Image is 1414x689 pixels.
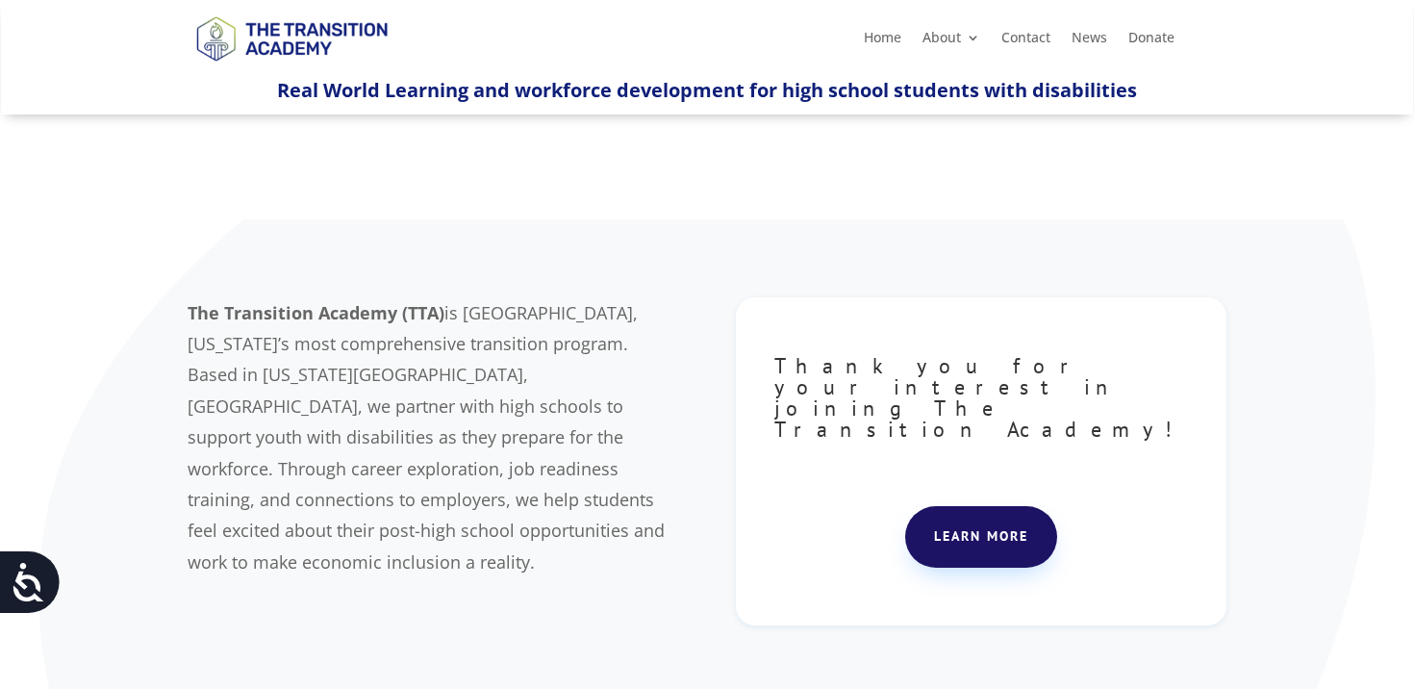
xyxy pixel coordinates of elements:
[277,77,1137,103] span: Real World Learning and workforce development for high school students with disabilities
[905,506,1057,568] a: Learn more
[188,301,665,574] span: is [GEOGRAPHIC_DATA], [US_STATE]’s most comprehensive transition program. Based in [US_STATE][GEO...
[188,4,395,72] img: TTA Brand_TTA Primary Logo_Horizontal_Light BG
[1001,31,1050,52] a: Contact
[188,58,395,76] a: Logo-Noticias
[1128,31,1174,52] a: Donate
[1072,31,1107,52] a: News
[188,301,444,324] b: The Transition Academy (TTA)
[864,31,901,52] a: Home
[774,352,1186,443] span: Thank you for your interest in joining The Transition Academy!
[922,31,980,52] a: About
